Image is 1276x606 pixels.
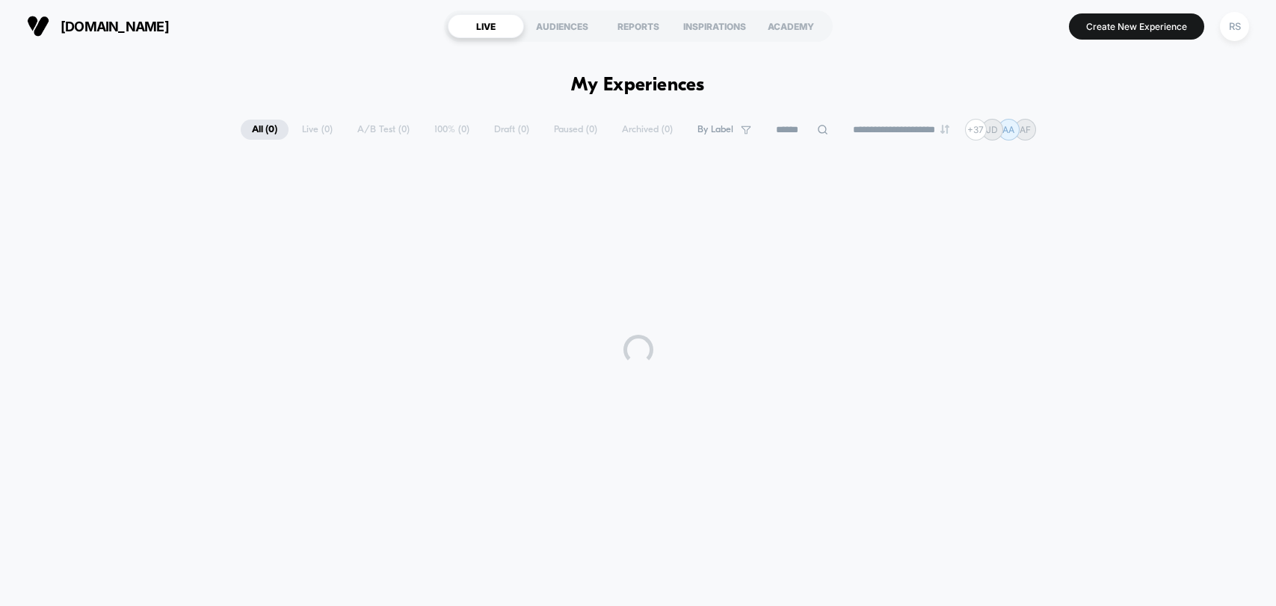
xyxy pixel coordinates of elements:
span: All ( 0 ) [241,120,289,140]
div: ACADEMY [753,14,829,38]
p: AF [1020,124,1031,135]
span: [DOMAIN_NAME] [61,19,169,34]
div: RS [1220,12,1249,41]
h1: My Experiences [571,75,705,96]
img: Visually logo [27,15,49,37]
div: + 37 [965,119,987,140]
span: By Label [697,124,733,135]
button: [DOMAIN_NAME] [22,14,173,38]
div: REPORTS [600,14,676,38]
div: INSPIRATIONS [676,14,753,38]
p: AA [1002,124,1014,135]
div: AUDIENCES [524,14,600,38]
div: LIVE [448,14,524,38]
img: end [940,125,949,134]
button: RS [1215,11,1254,42]
p: JD [986,124,998,135]
button: Create New Experience [1069,13,1204,40]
